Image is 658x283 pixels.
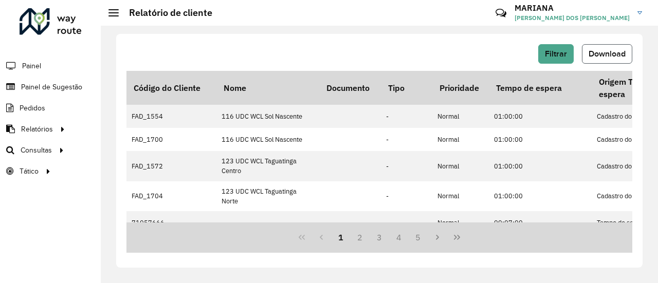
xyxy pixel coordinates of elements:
td: . [216,211,319,234]
span: Painel de Sugestão [21,82,82,92]
th: Tempo de espera [489,71,592,105]
td: Normal [432,151,489,181]
span: Download [589,49,626,58]
a: Contato Rápido [490,2,512,24]
td: Normal [432,181,489,211]
button: Next Page [428,228,447,247]
button: 5 [409,228,428,247]
td: FAD_1554 [126,105,216,128]
span: Painel [22,61,41,71]
td: 01:00:00 [489,181,592,211]
td: Normal [432,128,489,151]
button: 4 [389,228,409,247]
span: Filtrar [545,49,567,58]
td: 123 UDC WCL Taguatinga Centro [216,151,319,181]
td: 116 UDC WCL Sol Nascente [216,128,319,151]
th: Documento [319,71,381,105]
td: 116 UDC WCL Sol Nascente [216,105,319,128]
span: Tático [20,166,39,177]
td: 01:00:00 [489,105,592,128]
th: Nome [216,71,319,105]
span: Consultas [21,145,52,156]
td: 00:07:00 [489,211,592,234]
span: [PERSON_NAME] DOS [PERSON_NAME] [515,13,630,23]
button: Filtrar [538,44,574,64]
span: Relatórios [21,124,53,135]
td: - [381,105,432,128]
td: - [381,151,432,181]
td: - [381,181,432,211]
td: 01:00:00 [489,128,592,151]
th: Tipo [381,71,432,105]
td: FAD_1700 [126,128,216,151]
td: 71057666 [126,211,216,234]
td: - [381,128,432,151]
td: FAD_1704 [126,181,216,211]
td: 01:00:00 [489,151,592,181]
th: Prioridade [432,71,489,105]
td: 123 UDC WCL Taguatinga Norte [216,181,319,211]
th: Código do Cliente [126,71,216,105]
button: Last Page [447,228,467,247]
td: Normal [432,105,489,128]
button: 2 [350,228,370,247]
span: Pedidos [20,103,45,114]
button: Download [582,44,632,64]
h2: Relatório de cliente [119,7,212,18]
button: 3 [370,228,389,247]
td: Normal [432,211,489,234]
td: FAD_1572 [126,151,216,181]
h3: MARIANA [515,3,630,13]
td: - [381,211,432,234]
button: 1 [331,228,351,247]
